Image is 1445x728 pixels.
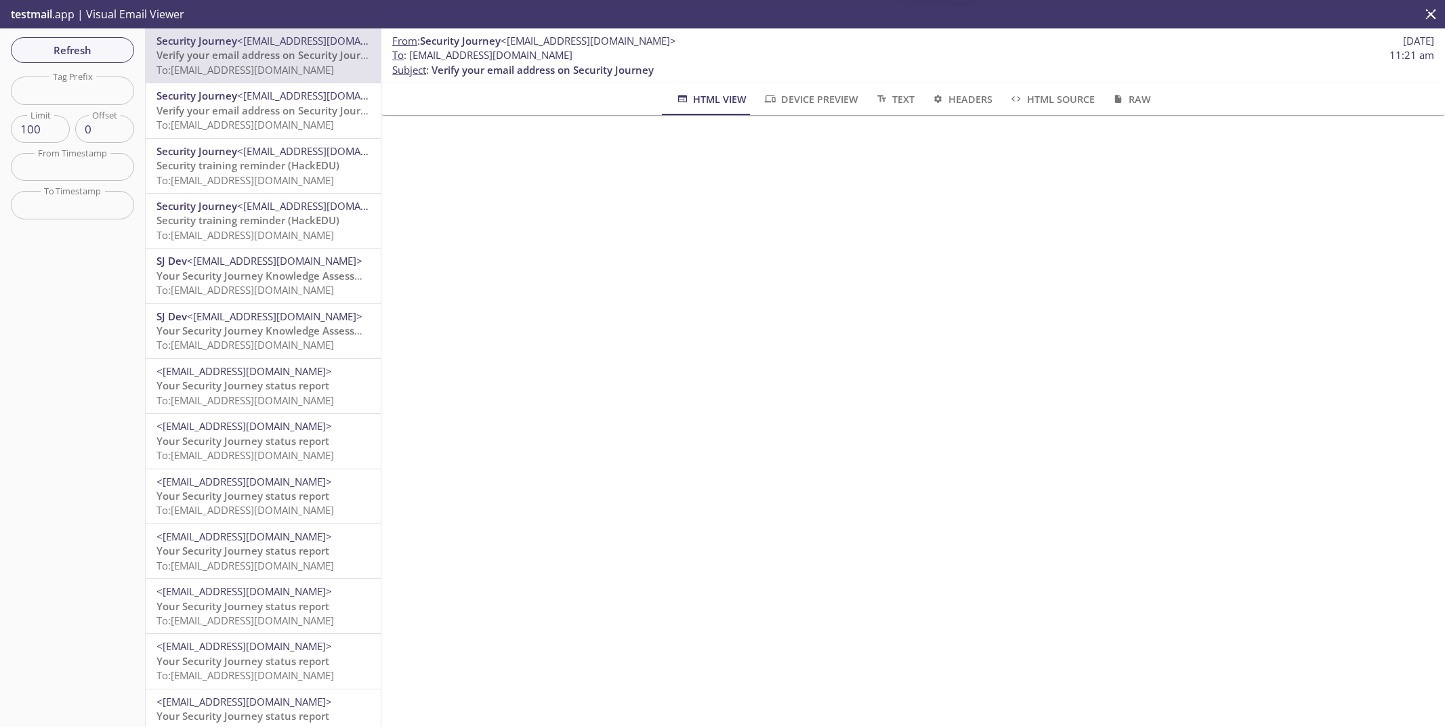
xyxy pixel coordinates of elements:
[1009,91,1094,108] span: HTML Source
[420,34,501,47] span: Security Journey
[237,199,413,213] span: <[EMAIL_ADDRESS][DOMAIN_NAME]>
[156,89,237,102] span: Security Journey
[156,158,339,172] span: Security training reminder (HackEDU)
[146,194,381,248] div: Security Journey<[EMAIL_ADDRESS][DOMAIN_NAME]>Security training reminder (HackEDU)To:[EMAIL_ADDRE...
[11,37,134,63] button: Refresh
[156,668,334,682] span: To: [EMAIL_ADDRESS][DOMAIN_NAME]
[931,91,992,108] span: Headers
[156,228,334,242] span: To: [EMAIL_ADDRESS][DOMAIN_NAME]
[237,89,413,102] span: <[EMAIL_ADDRESS][DOMAIN_NAME]>
[146,634,381,688] div: <[EMAIL_ADDRESS][DOMAIN_NAME]>Your Security Journey status reportTo:[EMAIL_ADDRESS][DOMAIN_NAME]
[146,304,381,358] div: SJ Dev<[EMAIL_ADDRESS][DOMAIN_NAME]>Your Security Journey Knowledge Assessment is WaitingTo:[EMAI...
[156,199,237,213] span: Security Journey
[156,489,329,502] span: Your Security Journey status report
[156,63,334,77] span: To: [EMAIL_ADDRESS][DOMAIN_NAME]
[156,379,329,392] span: Your Security Journey status report
[392,48,404,62] span: To
[875,91,915,108] span: Text
[146,28,381,83] div: Security Journey<[EMAIL_ADDRESS][DOMAIN_NAME]>Verify your email address on Security JourneyTo:[EM...
[156,599,329,613] span: Your Security Journey status report
[156,48,379,62] span: Verify your email address on Security Journey
[156,695,332,708] span: <[EMAIL_ADDRESS][DOMAIN_NAME]>
[432,63,654,77] span: Verify your email address on Security Journey
[156,584,332,598] span: <[EMAIL_ADDRESS][DOMAIN_NAME]>
[11,7,52,22] span: testmail
[146,414,381,468] div: <[EMAIL_ADDRESS][DOMAIN_NAME]>Your Security Journey status reportTo:[EMAIL_ADDRESS][DOMAIN_NAME]
[156,144,237,158] span: Security Journey
[156,254,187,267] span: SJ Dev
[1111,91,1151,108] span: Raw
[156,309,187,323] span: SJ Dev
[156,448,334,462] span: To: [EMAIL_ADDRESS][DOMAIN_NAME]
[156,118,334,131] span: To: [EMAIL_ADDRESS][DOMAIN_NAME]
[156,544,329,557] span: Your Security Journey status report
[146,579,381,633] div: <[EMAIL_ADDRESS][DOMAIN_NAME]>Your Security Journey status reportTo:[EMAIL_ADDRESS][DOMAIN_NAME]
[1403,34,1434,48] span: [DATE]
[1389,48,1434,62] span: 11:21 am
[146,469,381,523] div: <[EMAIL_ADDRESS][DOMAIN_NAME]>Your Security Journey status reportTo:[EMAIL_ADDRESS][DOMAIN_NAME]
[156,503,334,517] span: To: [EMAIL_ADDRESS][DOMAIN_NAME]
[156,639,332,653] span: <[EMAIL_ADDRESS][DOMAIN_NAME]>
[156,269,431,282] span: Your Security Journey Knowledge Assessment is Waiting
[392,48,1434,77] p: :
[156,364,332,378] span: <[EMAIL_ADDRESS][DOMAIN_NAME]>
[156,213,339,227] span: Security training reminder (HackEDU)
[146,139,381,193] div: Security Journey<[EMAIL_ADDRESS][DOMAIN_NAME]>Security training reminder (HackEDU)To:[EMAIL_ADDRE...
[237,34,413,47] span: <[EMAIL_ADDRESS][DOMAIN_NAME]>
[392,63,426,77] span: Subject
[156,419,332,433] span: <[EMAIL_ADDRESS][DOMAIN_NAME]>
[187,309,362,323] span: <[EMAIL_ADDRESS][DOMAIN_NAME]>
[187,254,362,267] span: <[EMAIL_ADDRESS][DOMAIN_NAME]>
[156,283,334,297] span: To: [EMAIL_ADDRESS][DOMAIN_NAME]
[156,709,329,723] span: Your Security Journey status report
[146,83,381,137] div: Security Journey<[EMAIL_ADDRESS][DOMAIN_NAME]>Verify your email address on Security JourneyTo:[EM...
[146,524,381,578] div: <[EMAIL_ADDRESS][DOMAIN_NAME]>Your Security Journey status reportTo:[EMAIL_ADDRESS][DOMAIN_NAME]
[156,324,431,337] span: Your Security Journey Knowledge Assessment is Waiting
[156,614,334,627] span: To: [EMAIL_ADDRESS][DOMAIN_NAME]
[392,34,676,48] span: :
[146,249,381,303] div: SJ Dev<[EMAIL_ADDRESS][DOMAIN_NAME]>Your Security Journey Knowledge Assessment is WaitingTo:[EMAI...
[156,530,332,543] span: <[EMAIL_ADDRESS][DOMAIN_NAME]>
[156,475,332,488] span: <[EMAIL_ADDRESS][DOMAIN_NAME]>
[156,104,379,117] span: Verify your email address on Security Journey
[392,48,572,62] span: : [EMAIL_ADDRESS][DOMAIN_NAME]
[156,434,329,448] span: Your Security Journey status report
[501,34,676,47] span: <[EMAIL_ADDRESS][DOMAIN_NAME]>
[156,34,237,47] span: Security Journey
[156,173,334,187] span: To: [EMAIL_ADDRESS][DOMAIN_NAME]
[156,393,334,407] span: To: [EMAIL_ADDRESS][DOMAIN_NAME]
[156,559,334,572] span: To: [EMAIL_ADDRESS][DOMAIN_NAME]
[675,91,747,108] span: HTML View
[156,338,334,351] span: To: [EMAIL_ADDRESS][DOMAIN_NAME]
[146,359,381,413] div: <[EMAIL_ADDRESS][DOMAIN_NAME]>Your Security Journey status reportTo:[EMAIL_ADDRESS][DOMAIN_NAME]
[156,654,329,668] span: Your Security Journey status report
[392,34,417,47] span: From
[763,91,858,108] span: Device Preview
[237,144,413,158] span: <[EMAIL_ADDRESS][DOMAIN_NAME]>
[22,41,123,59] span: Refresh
